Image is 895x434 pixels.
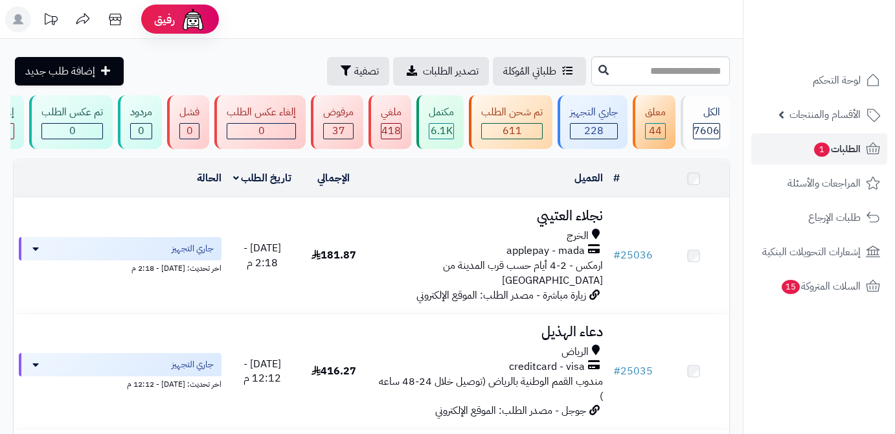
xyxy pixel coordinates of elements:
[393,57,489,86] a: تصدير الطلبات
[379,374,603,404] span: مندوب القمم الوطنية بالرياض (توصيل خلال 24-48 ساعه )
[19,260,221,274] div: اخر تحديث: [DATE] - 2:18 م
[584,123,604,139] span: 228
[429,105,454,120] div: مكتمل
[571,124,617,139] div: 228
[787,174,861,192] span: المراجعات والأسئلة
[813,71,861,89] span: لوحة التحكم
[180,6,206,32] img: ai-face.png
[751,65,887,96] a: لوحة التحكم
[782,280,800,294] span: 15
[69,123,76,139] span: 0
[244,356,281,387] span: [DATE] - 12:12 م
[317,170,350,186] a: الإجمالي
[324,124,353,139] div: 37
[375,325,603,339] h3: دعاء الهذيل
[751,168,887,199] a: المراجعات والأسئلة
[678,95,732,149] a: الكل7606
[429,124,453,139] div: 6105
[431,123,453,139] span: 6.1K
[375,209,603,223] h3: نجلاء العتيبي
[751,236,887,268] a: إشعارات التحويلات البنكية
[327,57,389,86] button: تصفية
[506,244,585,258] span: applepay - mada
[164,95,212,149] a: فشل 0
[435,403,586,418] span: جوجل - مصدر الطلب: الموقع الإلكتروني
[381,105,402,120] div: ملغي
[172,242,214,255] span: جاري التجهيز
[34,6,67,36] a: تحديثات المنصة
[645,105,666,120] div: معلق
[27,95,115,149] a: تم عكس الطلب 0
[481,105,543,120] div: تم شحن الطلب
[503,123,522,139] span: 611
[613,170,620,186] a: #
[789,106,861,124] span: الأقسام والمنتجات
[187,123,193,139] span: 0
[646,124,665,139] div: 44
[354,63,379,79] span: تصفية
[493,57,586,86] a: طلباتي المُوكلة
[482,124,542,139] div: 611
[751,202,887,233] a: طلبات الإرجاع
[813,140,861,158] span: الطلبات
[233,170,292,186] a: تاريخ الطلب
[762,243,861,261] span: إشعارات التحويلات البنكية
[416,288,586,303] span: زيارة مباشرة - مصدر الطلب: الموقع الإلكتروني
[694,123,719,139] span: 7606
[751,133,887,165] a: الطلبات1
[561,345,589,360] span: الرياض
[25,63,95,79] span: إضافة طلب جديد
[613,247,620,263] span: #
[423,63,479,79] span: تصدير الطلبات
[332,123,345,139] span: 37
[115,95,164,149] a: مردود 0
[180,124,199,139] div: 0
[312,247,356,263] span: 181.87
[130,105,152,120] div: مردود
[414,95,466,149] a: مكتمل 6.1K
[443,258,603,288] span: ارمكس - 2-4 أيام حسب قرب المدينة من [GEOGRAPHIC_DATA]
[613,363,620,379] span: #
[574,170,603,186] a: العميل
[258,123,265,139] span: 0
[381,123,401,139] span: 418
[366,95,414,149] a: ملغي 418
[154,12,175,27] span: رفيق
[15,57,124,86] a: إضافة طلب جديد
[780,277,861,295] span: السلات المتروكة
[613,363,653,379] a: #25035
[227,124,295,139] div: 0
[509,360,585,374] span: creditcard - visa
[555,95,630,149] a: جاري التجهيز 228
[503,63,556,79] span: طلباتي المُوكلة
[570,105,618,120] div: جاري التجهيز
[751,271,887,302] a: السلات المتروكة15
[613,247,653,263] a: #25036
[197,170,221,186] a: الحالة
[649,123,662,139] span: 44
[808,209,861,227] span: طلبات الإرجاع
[244,240,281,271] span: [DATE] - 2:18 م
[131,124,152,139] div: 0
[212,95,308,149] a: إلغاء عكس الطلب 0
[814,143,830,157] span: 1
[172,358,214,371] span: جاري التجهيز
[630,95,678,149] a: معلق 44
[138,123,144,139] span: 0
[308,95,366,149] a: مرفوض 37
[42,124,102,139] div: 0
[227,105,296,120] div: إلغاء عكس الطلب
[466,95,555,149] a: تم شحن الطلب 611
[381,124,401,139] div: 418
[41,105,103,120] div: تم عكس الطلب
[312,363,356,379] span: 416.27
[179,105,199,120] div: فشل
[323,105,354,120] div: مرفوض
[693,105,720,120] div: الكل
[19,376,221,390] div: اخر تحديث: [DATE] - 12:12 م
[567,229,589,244] span: الخرج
